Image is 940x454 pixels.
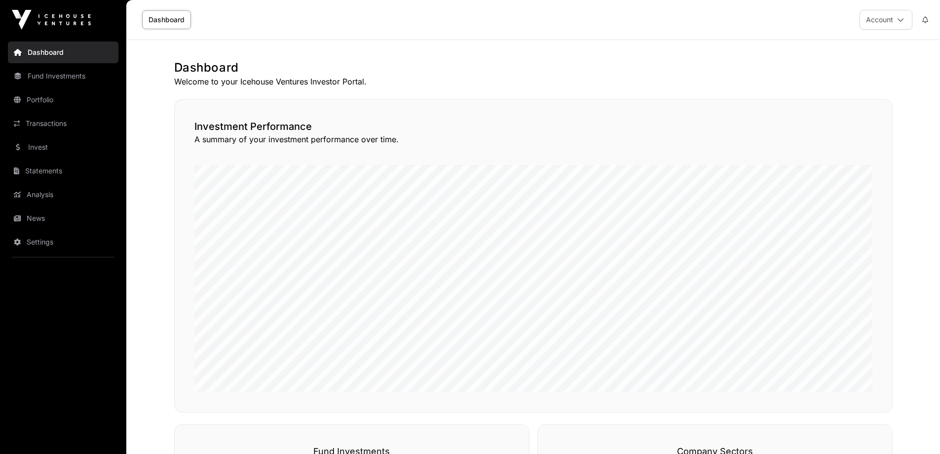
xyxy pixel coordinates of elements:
a: Dashboard [8,41,118,63]
h1: Dashboard [174,60,893,76]
h2: Investment Performance [194,120,872,133]
a: Statements [8,160,118,182]
a: Transactions [8,113,118,134]
a: Dashboard [142,10,191,29]
p: A summary of your investment performance over time. [194,133,872,145]
a: News [8,207,118,229]
a: Fund Investments [8,65,118,87]
a: Portfolio [8,89,118,111]
iframe: Chat Widget [891,407,940,454]
button: Account [860,10,912,30]
a: Analysis [8,184,118,206]
a: Invest [8,136,118,158]
img: Icehouse Ventures Logo [12,10,91,30]
a: Settings [8,231,118,253]
p: Welcome to your Icehouse Ventures Investor Portal. [174,76,893,87]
